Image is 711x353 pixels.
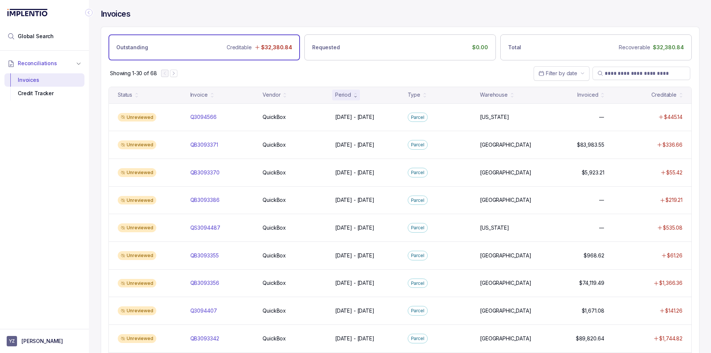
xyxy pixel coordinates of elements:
p: QuickBox [263,196,286,204]
div: Status [118,91,132,99]
p: QuickBox [263,169,286,176]
p: $1,744.82 [659,335,682,342]
p: $5,923.21 [582,169,604,176]
div: Period [335,91,351,99]
p: — [599,196,604,204]
button: Reconciliations [4,55,84,71]
p: QuickBox [263,141,286,149]
div: Vendor [263,91,280,99]
div: Unreviewed [118,196,156,205]
p: [DATE] - [DATE] [335,307,374,314]
button: Date Range Picker [534,66,590,80]
p: [GEOGRAPHIC_DATA] [480,141,531,149]
p: Recoverable [619,44,650,51]
p: QuickBox [263,252,286,259]
button: Next Page [170,70,177,77]
div: Invoice [190,91,208,99]
p: Parcel [411,197,424,204]
p: $1,366.36 [659,279,682,287]
p: QB3093386 [190,196,220,204]
p: Parcel [411,169,424,176]
p: $61.26 [667,252,682,259]
p: $336.66 [662,141,682,149]
p: [DATE] - [DATE] [335,224,374,232]
p: — [599,224,604,232]
p: Showing 1-30 of 68 [110,70,157,77]
div: Warehouse [480,91,508,99]
div: Remaining page entries [110,70,157,77]
p: [GEOGRAPHIC_DATA] [480,335,531,342]
div: Unreviewed [118,306,156,315]
p: [GEOGRAPHIC_DATA] [480,307,531,314]
p: Parcel [411,252,424,259]
p: [DATE] - [DATE] [335,169,374,176]
p: [US_STATE] [480,113,509,121]
p: Outstanding [116,44,148,51]
p: [DATE] - [DATE] [335,141,374,149]
p: $83,983.55 [577,141,604,149]
p: $1,671.08 [582,307,604,314]
p: QB3093355 [190,252,219,259]
div: Unreviewed [118,223,156,232]
div: Invoiced [577,91,598,99]
p: $32,380.84 [653,44,684,51]
p: Parcel [411,335,424,342]
p: [GEOGRAPHIC_DATA] [480,196,531,204]
span: Filter by date [546,70,577,76]
p: $141.26 [665,307,682,314]
div: Unreviewed [118,113,156,122]
search: Date Range Picker [538,70,577,77]
div: Unreviewed [118,168,156,177]
p: [DATE] - [DATE] [335,279,374,287]
div: Reconciliations [4,72,84,102]
p: [US_STATE] [480,224,509,232]
p: $55.42 [666,169,682,176]
div: Invoices [10,73,79,87]
p: QuickBox [263,307,286,314]
h4: Invoices [101,9,130,19]
p: — [599,113,604,121]
div: Collapse Icon [84,8,93,17]
p: QS3094487 [190,224,220,232]
p: [PERSON_NAME] [21,337,63,345]
div: Unreviewed [118,334,156,343]
p: $968.62 [584,252,604,259]
p: Q3094566 [190,113,217,121]
div: Unreviewed [118,251,156,260]
p: QB3093371 [190,141,218,149]
p: QB3093370 [190,169,220,176]
p: [GEOGRAPHIC_DATA] [480,169,531,176]
p: QuickBox [263,113,286,121]
p: Total [508,44,521,51]
div: Creditable [651,91,677,99]
button: User initials[PERSON_NAME] [7,336,82,346]
p: $0.00 [472,44,488,51]
p: $74,119.49 [579,279,604,287]
span: User initials [7,336,17,346]
p: [DATE] - [DATE] [335,113,374,121]
p: QuickBox [263,335,286,342]
p: Parcel [411,114,424,121]
p: [GEOGRAPHIC_DATA] [480,279,531,287]
p: Q3094407 [190,307,217,314]
p: $445.14 [664,113,682,121]
div: Unreviewed [118,140,156,149]
p: $219.21 [665,196,682,204]
div: Type [408,91,420,99]
p: Parcel [411,141,424,149]
p: [DATE] - [DATE] [335,335,374,342]
p: $32,380.84 [261,44,292,51]
p: [GEOGRAPHIC_DATA] [480,252,531,259]
p: QuickBox [263,279,286,287]
p: Creditable [227,44,252,51]
span: Reconciliations [18,60,57,67]
p: QB3093342 [190,335,219,342]
p: $535.08 [663,224,682,232]
p: Requested [312,44,340,51]
p: $89,820.64 [576,335,604,342]
p: [DATE] - [DATE] [335,252,374,259]
p: Parcel [411,280,424,287]
p: Parcel [411,307,424,314]
div: Credit Tracker [10,87,79,100]
span: Global Search [18,33,54,40]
